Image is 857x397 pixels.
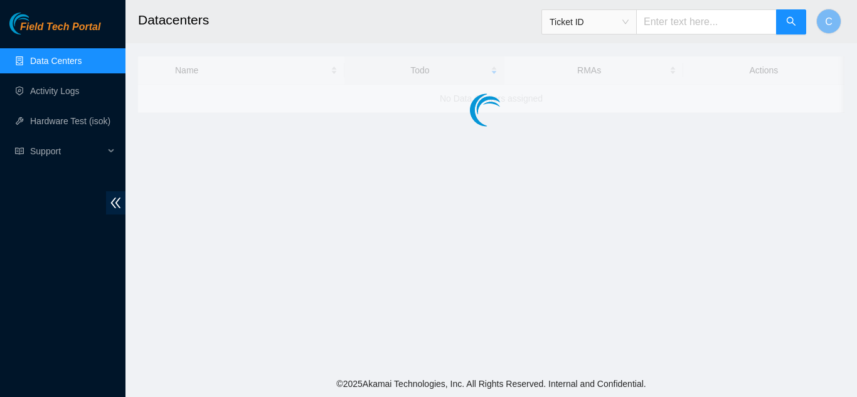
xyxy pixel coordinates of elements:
[816,9,841,34] button: C
[106,191,125,214] span: double-left
[15,147,24,156] span: read
[30,56,82,66] a: Data Centers
[825,14,833,29] span: C
[30,139,104,164] span: Support
[30,116,110,126] a: Hardware Test (isok)
[786,16,796,28] span: search
[9,23,100,39] a: Akamai TechnologiesField Tech Portal
[20,21,100,33] span: Field Tech Portal
[636,9,777,34] input: Enter text here...
[776,9,806,34] button: search
[125,371,857,397] footer: © 2025 Akamai Technologies, Inc. All Rights Reserved. Internal and Confidential.
[9,13,63,34] img: Akamai Technologies
[30,86,80,96] a: Activity Logs
[550,13,629,31] span: Ticket ID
